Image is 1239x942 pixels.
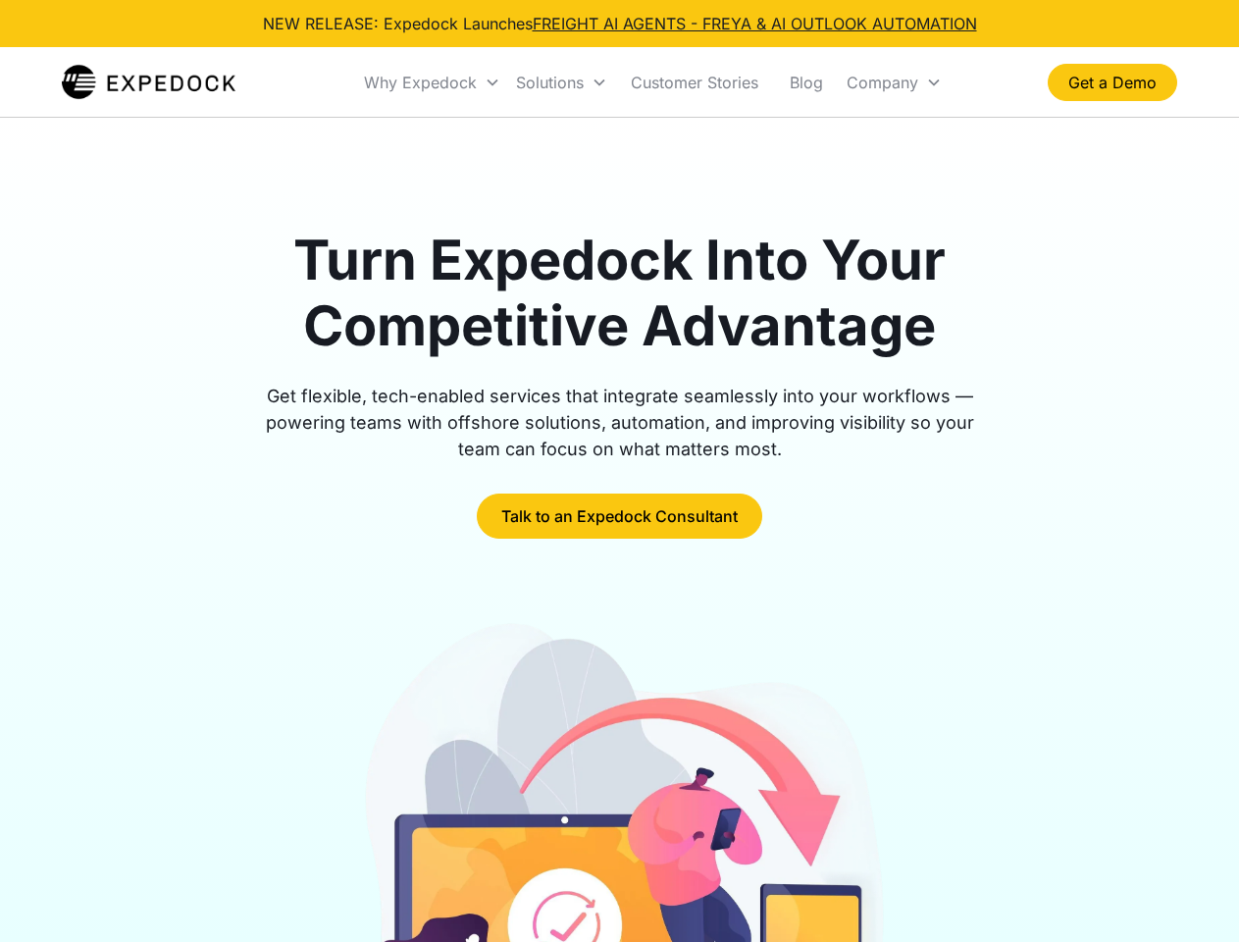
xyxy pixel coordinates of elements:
[477,494,762,539] a: Talk to an Expedock Consultant
[774,49,839,116] a: Blog
[839,49,950,116] div: Company
[615,49,774,116] a: Customer Stories
[356,49,508,116] div: Why Expedock
[243,383,997,462] div: Get flexible, tech-enabled services that integrate seamlessly into your workflows — powering team...
[533,14,977,33] a: FREIGHT AI AGENTS - FREYA & AI OUTLOOK AUTOMATION
[243,228,997,359] h1: Turn Expedock Into Your Competitive Advantage
[263,12,977,35] div: NEW RELEASE: Expedock Launches
[364,73,477,92] div: Why Expedock
[1048,64,1177,101] a: Get a Demo
[508,49,615,116] div: Solutions
[1141,848,1239,942] iframe: Chat Widget
[847,73,918,92] div: Company
[62,63,235,102] img: Expedock Logo
[62,63,235,102] a: home
[516,73,584,92] div: Solutions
